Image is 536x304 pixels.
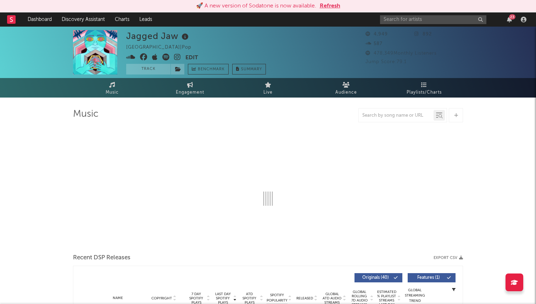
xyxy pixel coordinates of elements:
[110,12,134,27] a: Charts
[414,32,432,37] span: 892
[188,64,229,74] a: Benchmark
[134,12,157,27] a: Leads
[232,64,266,74] button: Summary
[198,65,225,74] span: Benchmark
[176,88,204,97] span: Engagement
[73,254,130,262] span: Recent DSP Releases
[354,273,402,282] button: Originals(40)
[365,32,388,37] span: 4,949
[151,78,229,98] a: Engagement
[263,88,273,97] span: Live
[385,78,463,98] a: Playlists/Charts
[23,12,57,27] a: Dashboard
[365,42,383,46] span: 587
[335,88,357,97] span: Audience
[412,276,445,280] span: Features ( 1 )
[507,17,512,22] button: 23
[434,256,463,260] button: Export CSV
[95,295,141,301] div: Name
[359,276,392,280] span: Originals ( 40 )
[407,88,442,97] span: Playlists/Charts
[320,2,340,10] button: Refresh
[408,273,456,282] button: Features(1)
[126,30,190,42] div: Jagged Jaw
[359,113,434,118] input: Search by song name or URL
[57,12,110,27] a: Discovery Assistant
[365,60,407,64] span: Jump Score: 79.1
[509,14,515,20] div: 23
[296,296,313,300] span: Released
[126,64,171,74] button: Track
[106,88,119,97] span: Music
[229,78,307,98] a: Live
[307,78,385,98] a: Audience
[241,67,262,71] span: Summary
[185,54,198,62] button: Edit
[267,293,287,303] span: Spotify Popularity
[73,78,151,98] a: Music
[126,43,200,52] div: [GEOGRAPHIC_DATA] | Pop
[365,51,437,56] span: 478,349 Monthly Listeners
[151,296,172,300] span: Copyright
[196,2,316,10] div: 🚀 A new version of Sodatone is now available.
[380,15,486,24] input: Search for artists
